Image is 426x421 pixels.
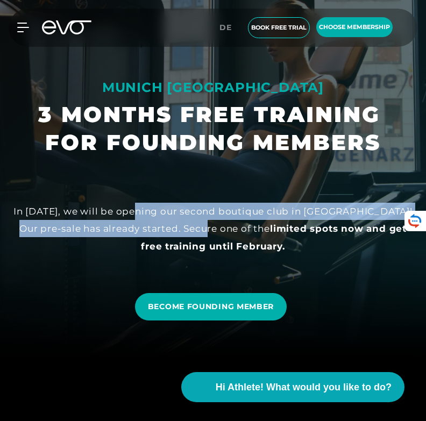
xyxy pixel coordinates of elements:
[38,79,388,96] div: MUNICH [GEOGRAPHIC_DATA]
[38,101,388,156] h1: 3 MONTHS FREE TRAINING FOR FOUNDING MEMBERS
[319,23,390,32] span: choose membership
[219,22,238,34] a: de
[141,223,407,251] strong: limited spots now and get free training until February.
[135,293,287,320] a: BECOME FOUNDING MEMBER
[148,301,274,312] span: BECOME FOUNDING MEMBER
[313,17,396,38] a: choose membership
[181,372,404,402] button: Hi Athlete! What would you like to do?
[219,23,232,32] span: de
[216,380,392,395] span: Hi Athlete! What would you like to do?
[245,17,313,38] a: book free trial
[9,203,417,255] div: In [DATE], we will be opening our second boutique club in [GEOGRAPHIC_DATA]! Our pre-sale has alr...
[251,23,307,32] span: book free trial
